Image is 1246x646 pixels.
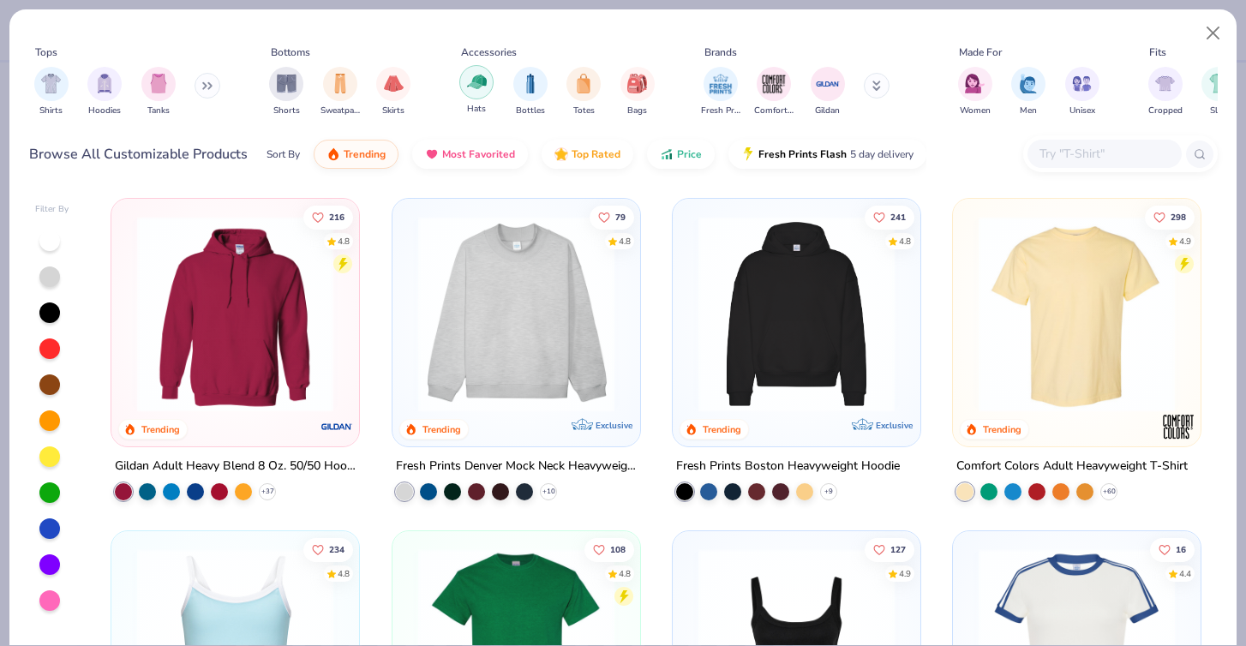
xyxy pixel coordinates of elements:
img: 029b8af0-80e6-406f-9fdc-fdf898547912 [970,216,1183,412]
img: flash.gif [741,147,755,161]
div: 4.8 [338,235,350,248]
div: Gildan Adult Heavy Blend 8 Oz. 50/50 Hooded Sweatshirt [115,456,356,477]
img: Fresh Prints Image [708,71,734,97]
button: Like [303,205,353,229]
span: 108 [609,546,625,554]
button: Like [303,538,353,562]
img: 01756b78-01f6-4cc6-8d8a-3c30c1a0c8ac [129,216,342,412]
img: Hoodies Image [95,74,114,93]
img: Gildan Image [815,71,841,97]
span: 234 [329,546,344,554]
button: filter button [1201,67,1236,117]
span: Hats [467,103,486,116]
img: TopRated.gif [554,147,568,161]
span: 127 [890,546,906,554]
img: Comfort Colors logo [1161,410,1195,444]
img: Men Image [1019,74,1038,93]
div: 4.8 [618,568,630,581]
span: Fresh Prints [701,105,740,117]
div: filter for Hoodies [87,67,122,117]
div: filter for Cropped [1148,67,1183,117]
button: filter button [87,67,122,117]
span: 216 [329,212,344,221]
div: filter for Bags [620,67,655,117]
div: filter for Bottles [513,67,548,117]
img: Comfort Colors Image [761,71,787,97]
button: filter button [811,67,845,117]
div: 4.8 [899,235,911,248]
img: f5d85501-0dbb-4ee4-b115-c08fa3845d83 [410,216,623,412]
div: filter for Slim [1201,67,1236,117]
span: Most Favorited [442,147,515,161]
span: Unisex [1069,105,1095,117]
div: 4.9 [899,568,911,581]
span: + 37 [261,487,274,497]
div: filter for Shirts [34,67,69,117]
span: Hoodies [88,105,121,117]
span: Bottles [516,105,545,117]
button: Most Favorited [412,140,528,169]
button: filter button [1148,67,1183,117]
span: Cropped [1148,105,1183,117]
button: Like [584,538,633,562]
span: 241 [890,212,906,221]
img: Sweatpants Image [331,74,350,93]
span: Skirts [382,105,404,117]
img: 91acfc32-fd48-4d6b-bdad-a4c1a30ac3fc [690,216,903,412]
span: Top Rated [572,147,620,161]
span: Price [677,147,702,161]
span: Shirts [39,105,63,117]
button: filter button [513,67,548,117]
img: most_fav.gif [425,147,439,161]
div: Accessories [461,45,517,60]
span: 16 [1176,546,1186,554]
img: Shirts Image [41,74,61,93]
div: filter for Skirts [376,67,410,117]
span: Exclusive [596,420,632,431]
button: Like [1145,205,1195,229]
div: Tops [35,45,57,60]
div: 4.4 [1179,568,1191,581]
div: filter for Totes [566,67,601,117]
span: Shorts [273,105,300,117]
span: Tanks [147,105,170,117]
button: filter button [459,67,494,117]
div: Comfort Colors Adult Heavyweight T-Shirt [956,456,1188,477]
span: Slim [1210,105,1227,117]
button: filter button [376,67,410,117]
span: 79 [614,212,625,221]
img: Bags Image [627,74,646,93]
span: Totes [573,105,595,117]
div: Made For [959,45,1002,60]
div: Fresh Prints Denver Mock Neck Heavyweight Sweatshirt [396,456,637,477]
button: filter button [566,67,601,117]
input: Try "T-Shirt" [1038,144,1170,164]
span: Fresh Prints Flash [758,147,847,161]
span: + 9 [824,487,833,497]
img: Totes Image [574,74,593,93]
img: Gildan logo [320,410,355,444]
div: filter for Tanks [141,67,176,117]
button: Like [589,205,633,229]
button: filter button [701,67,740,117]
span: Sweatpants [320,105,360,117]
span: Exclusive [876,420,913,431]
span: Men [1020,105,1037,117]
button: filter button [958,67,992,117]
button: Close [1197,17,1230,50]
span: + 10 [542,487,554,497]
button: Price [647,140,715,169]
div: filter for Hats [459,65,494,116]
img: Cropped Image [1155,74,1175,93]
button: Trending [314,140,398,169]
button: filter button [269,67,303,117]
span: Women [960,105,991,117]
div: filter for Shorts [269,67,303,117]
img: Skirts Image [384,74,404,93]
img: Tanks Image [149,74,168,93]
button: filter button [620,67,655,117]
button: filter button [754,67,794,117]
div: Bottoms [271,45,310,60]
button: filter button [320,67,360,117]
button: Like [865,538,914,562]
